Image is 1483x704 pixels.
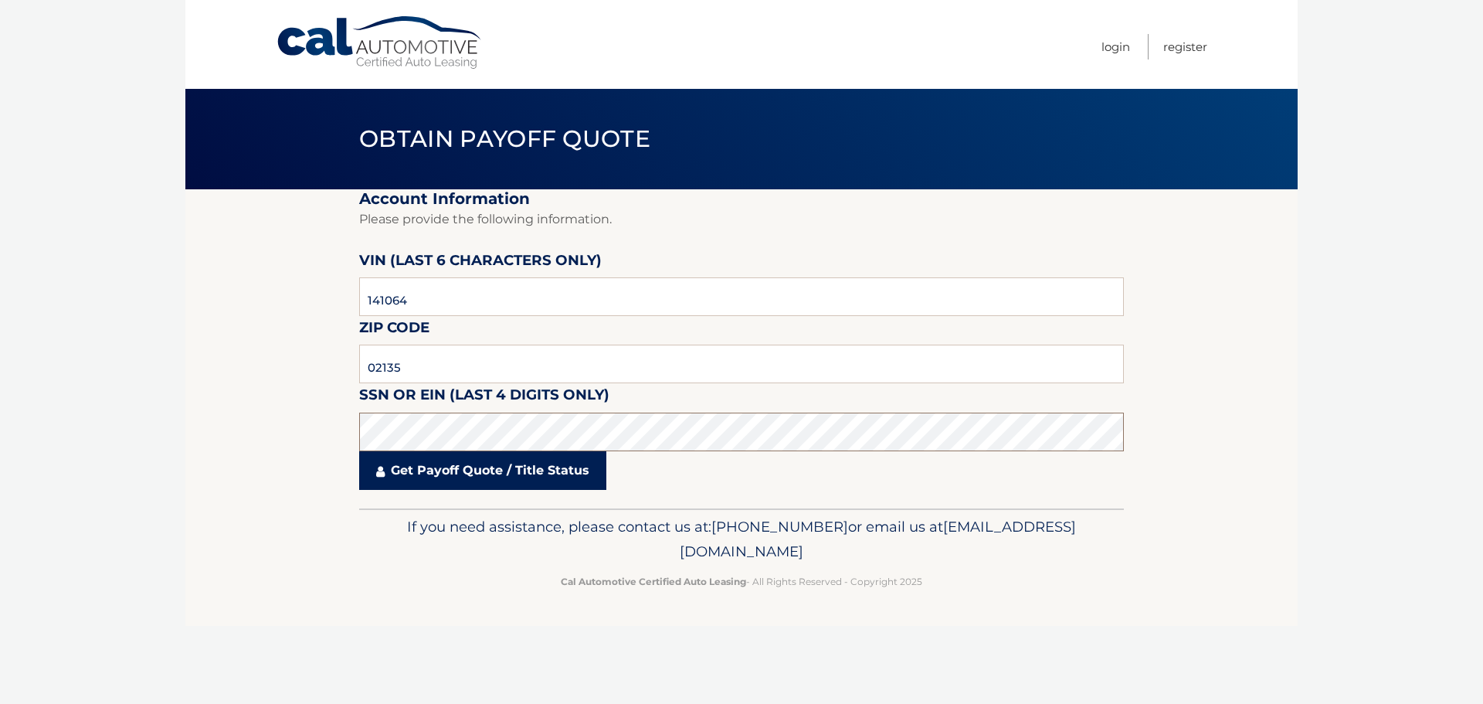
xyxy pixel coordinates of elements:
[359,124,650,153] span: Obtain Payoff Quote
[369,573,1114,590] p: - All Rights Reserved - Copyright 2025
[1101,34,1130,60] a: Login
[359,249,602,277] label: VIN (last 6 characters only)
[359,451,606,490] a: Get Payoff Quote / Title Status
[359,189,1124,209] h2: Account Information
[276,15,484,70] a: Cal Automotive
[1163,34,1207,60] a: Register
[359,383,609,412] label: SSN or EIN (last 4 digits only)
[711,518,848,536] span: [PHONE_NUMBER]
[561,576,746,587] strong: Cal Automotive Certified Auto Leasing
[359,316,429,345] label: Zip Code
[369,515,1114,564] p: If you need assistance, please contact us at: or email us at
[359,209,1124,230] p: Please provide the following information.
